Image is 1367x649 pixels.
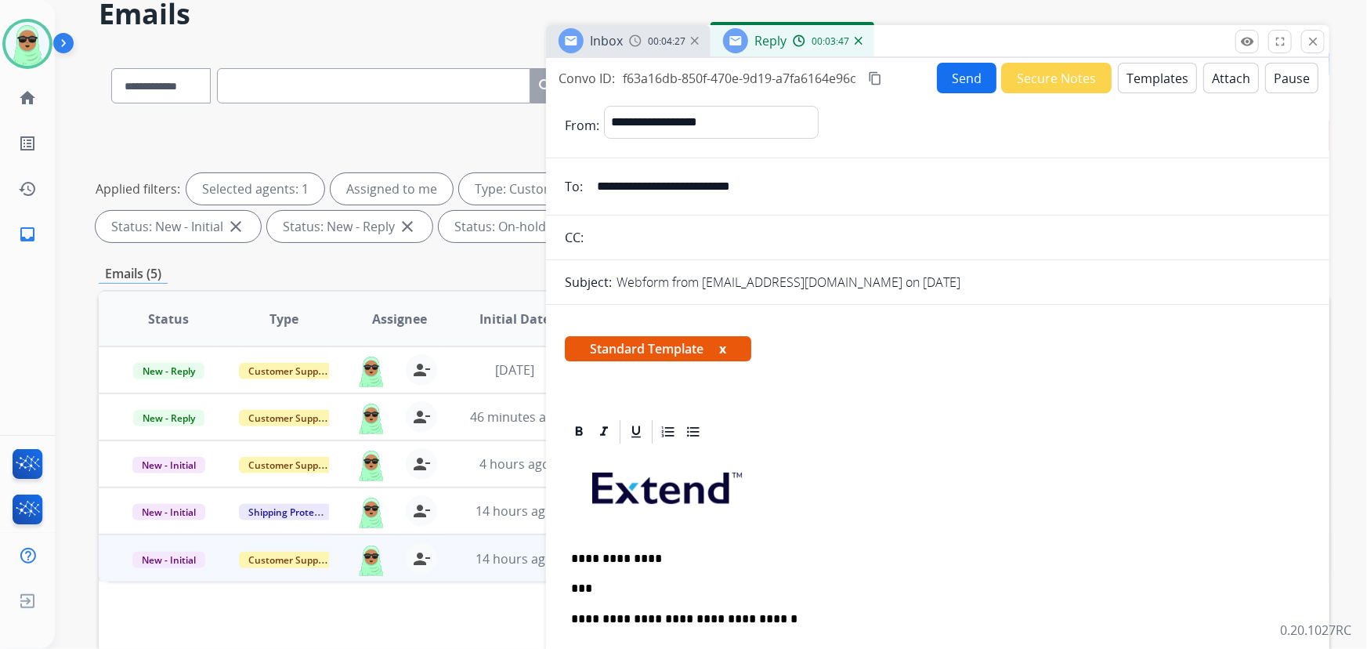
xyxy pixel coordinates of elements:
span: Reply [754,32,787,49]
mat-icon: close [398,217,417,236]
span: Initial Date [479,310,550,328]
div: Status: New - Initial [96,211,261,242]
span: 14 hours ago [476,550,553,567]
button: Secure Notes [1001,63,1112,93]
span: 00:03:47 [812,35,849,48]
span: 46 minutes ago [470,408,561,426]
span: f63a16db-850f-470e-9d19-a7fa6164e96c [623,70,856,87]
mat-icon: close [1306,34,1320,49]
span: 4 hours ago [479,455,550,473]
p: Convo ID: [559,69,615,88]
p: Subject: [565,273,612,292]
span: Status [148,310,189,328]
div: Ordered List [656,420,680,444]
div: Type: Customer Support [459,173,657,205]
img: agent-avatar [356,401,387,434]
button: Templates [1118,63,1197,93]
mat-icon: fullscreen [1273,34,1287,49]
span: Standard Template [565,336,751,361]
span: New - Initial [132,457,205,473]
span: Customer Support [239,457,341,473]
span: Customer Support [239,552,341,568]
button: Attach [1203,63,1259,93]
mat-icon: search [537,77,555,96]
mat-icon: history [18,179,37,198]
p: CC: [565,228,584,247]
span: Shipping Protection [239,504,346,520]
span: 00:04:27 [648,35,685,48]
img: agent-avatar [356,448,387,481]
div: Selected agents: 1 [186,173,324,205]
button: Send [937,63,996,93]
mat-icon: person_remove [412,549,431,568]
mat-icon: person_remove [412,361,431,379]
p: From: [565,116,599,135]
mat-icon: home [18,89,37,107]
span: Customer Support [239,410,341,426]
div: Underline [624,420,648,444]
p: Webform from [EMAIL_ADDRESS][DOMAIN_NAME] on [DATE] [617,273,960,292]
div: Bold [567,420,591,444]
mat-icon: person_remove [412,455,431,473]
img: agent-avatar [356,543,387,576]
p: 0.20.1027RC [1280,621,1351,640]
mat-icon: person_remove [412,502,431,520]
mat-icon: person_remove [412,408,431,426]
span: Type [269,310,298,328]
div: Assigned to me [331,173,453,205]
mat-icon: inbox [18,225,37,244]
span: New - Initial [132,552,205,568]
mat-icon: close [226,217,245,236]
div: Bullet List [682,420,705,444]
span: Assignee [372,310,427,328]
button: Pause [1265,63,1318,93]
span: New - Initial [132,504,205,520]
mat-icon: remove_red_eye [1240,34,1254,49]
mat-icon: list_alt [18,134,37,153]
p: To: [565,177,583,196]
span: [DATE] [495,361,534,379]
button: x [719,339,726,358]
span: Customer Support [239,363,341,379]
div: Status: On-hold – Internal [439,211,642,242]
span: 14 hours ago [476,502,553,520]
img: agent-avatar [356,495,387,528]
img: avatar [5,22,49,66]
div: Status: New - Reply [267,211,432,242]
p: Applied filters: [96,179,180,198]
span: New - Reply [133,410,204,426]
span: Inbox [590,32,623,49]
p: Emails (5) [99,264,168,284]
span: New - Reply [133,363,204,379]
mat-icon: content_copy [868,71,882,85]
div: Italic [592,420,616,444]
img: agent-avatar [356,354,387,387]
